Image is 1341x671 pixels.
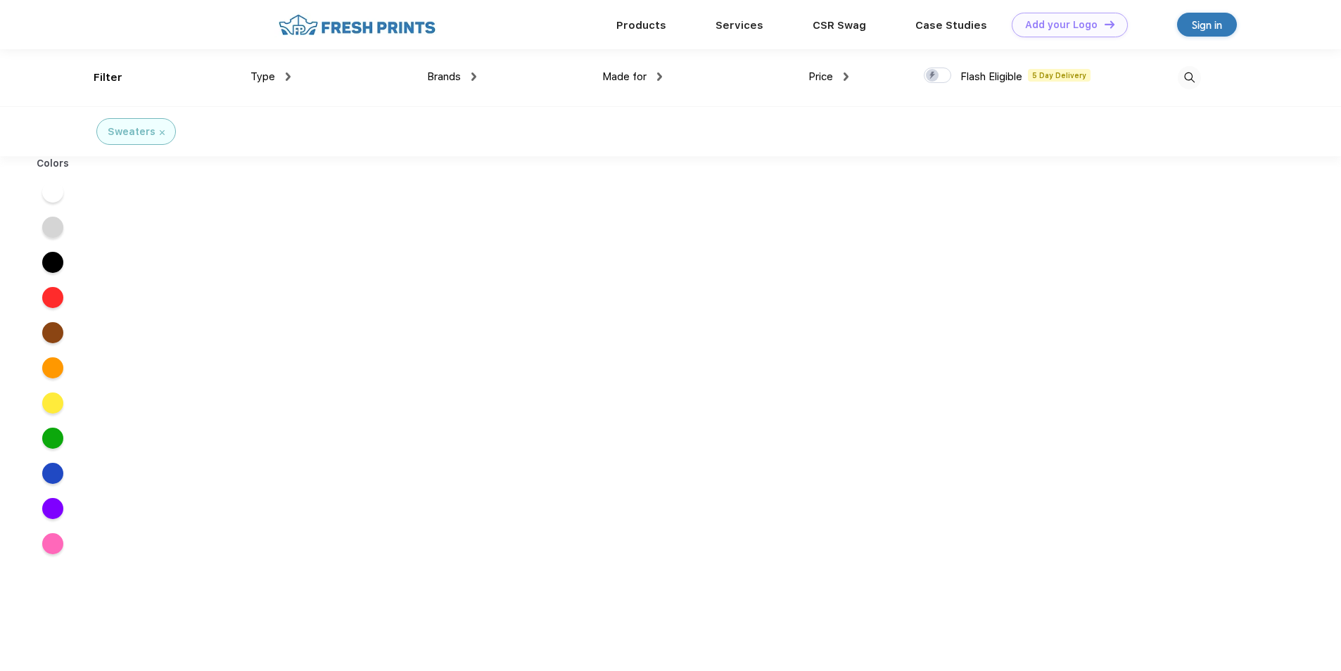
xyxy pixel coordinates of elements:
[274,13,440,37] img: fo%20logo%202.webp
[1177,13,1237,37] a: Sign in
[808,70,833,83] span: Price
[94,70,122,86] div: Filter
[1105,20,1114,28] img: DT
[1192,17,1222,33] div: Sign in
[657,72,662,81] img: dropdown.png
[616,19,666,32] a: Products
[427,70,461,83] span: Brands
[26,156,80,171] div: Colors
[960,70,1022,83] span: Flash Eligible
[602,70,647,83] span: Made for
[471,72,476,81] img: dropdown.png
[250,70,275,83] span: Type
[160,130,165,135] img: filter_cancel.svg
[286,72,291,81] img: dropdown.png
[1178,66,1201,89] img: desktop_search.svg
[1025,19,1098,31] div: Add your Logo
[844,72,849,81] img: dropdown.png
[108,124,155,139] div: Sweaters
